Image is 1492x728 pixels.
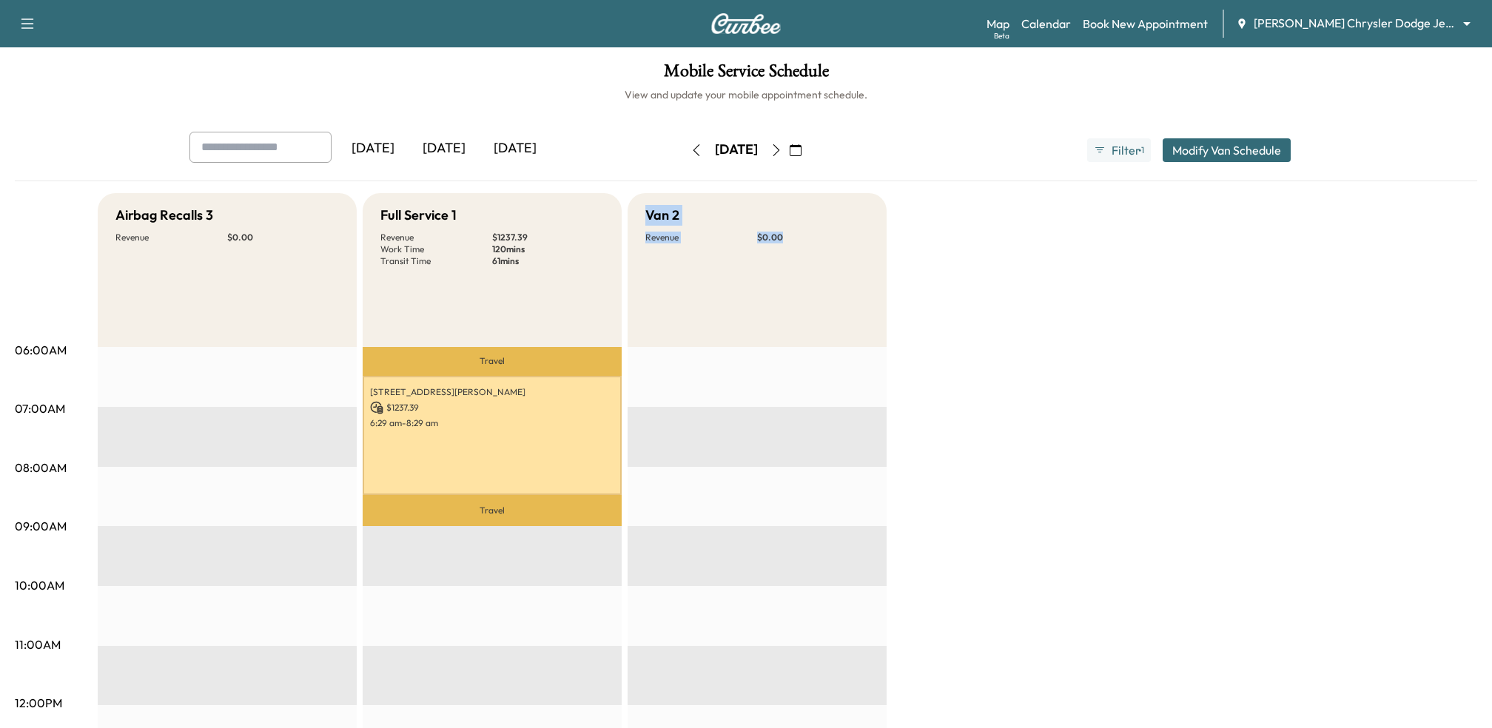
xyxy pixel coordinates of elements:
p: $ 1237.39 [492,232,604,243]
p: 07:00AM [15,400,65,417]
div: [DATE] [715,141,758,159]
p: $ 1237.39 [370,401,614,414]
span: 1 [1141,144,1144,156]
span: [PERSON_NAME] Chrysler Dodge Jeep RAM of [GEOGRAPHIC_DATA] [1254,15,1456,32]
h5: Full Service 1 [380,205,457,226]
h5: Airbag Recalls 3 [115,205,213,226]
div: [DATE] [480,132,551,166]
p: 08:00AM [15,459,67,476]
div: Beta [994,30,1009,41]
h5: Van 2 [645,205,679,226]
p: $ 0.00 [757,232,869,243]
p: Revenue [645,232,757,243]
a: Calendar [1021,15,1071,33]
img: Curbee Logo [710,13,782,34]
p: 12:00PM [15,694,62,712]
p: Work Time [380,243,492,255]
a: MapBeta [987,15,1009,33]
p: Transit Time [380,255,492,267]
button: Filter●1 [1087,138,1151,162]
p: Revenue [380,232,492,243]
p: 61 mins [492,255,604,267]
span: ● [1138,146,1141,154]
p: Travel [363,495,622,526]
p: 10:00AM [15,576,64,594]
p: [STREET_ADDRESS][PERSON_NAME] [370,386,614,398]
p: $ 0.00 [227,232,339,243]
p: 06:00AM [15,341,67,359]
span: Filter [1112,141,1138,159]
p: 120 mins [492,243,604,255]
p: Travel [363,347,622,376]
p: 11:00AM [15,636,61,653]
div: [DATE] [337,132,409,166]
h6: View and update your mobile appointment schedule. [15,87,1477,102]
a: Book New Appointment [1083,15,1208,33]
h1: Mobile Service Schedule [15,62,1477,87]
div: [DATE] [409,132,480,166]
p: 6:29 am - 8:29 am [370,417,614,429]
p: 09:00AM [15,517,67,535]
button: Modify Van Schedule [1163,138,1291,162]
p: Revenue [115,232,227,243]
